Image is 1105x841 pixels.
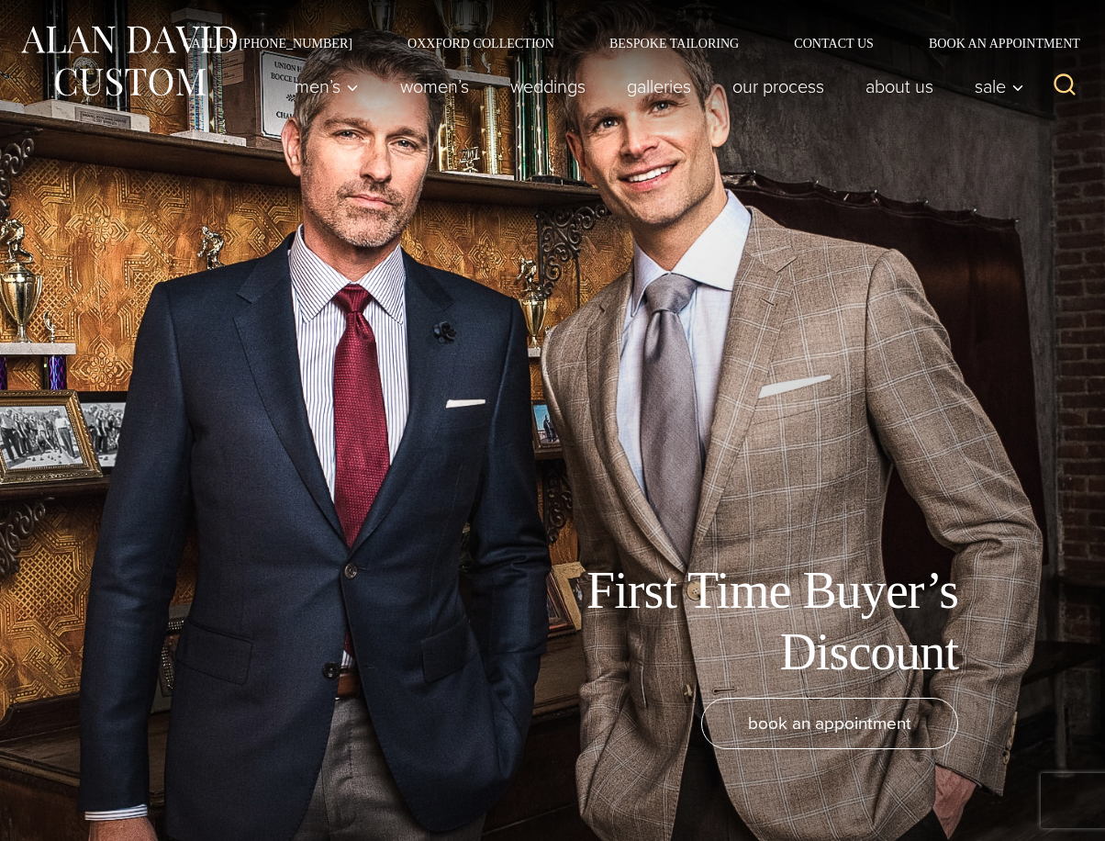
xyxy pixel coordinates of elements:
a: Call Us [PHONE_NUMBER] [155,37,380,50]
button: View Search Form [1043,64,1087,108]
a: Bespoke Tailoring [582,37,766,50]
span: Men’s [295,77,359,95]
a: Women’s [380,68,490,105]
a: Oxxford Collection [380,37,582,50]
nav: Secondary Navigation [155,37,1087,50]
h1: First Time Buyer’s Discount [545,560,958,683]
img: Alan David Custom [18,20,239,102]
a: Contact Us [766,37,901,50]
a: weddings [490,68,607,105]
a: Our Process [712,68,845,105]
a: book an appointment [701,698,958,749]
span: Sale [975,77,1024,95]
a: About Us [845,68,954,105]
a: Book an Appointment [901,37,1087,50]
nav: Primary Navigation [274,68,1034,105]
a: Galleries [607,68,712,105]
span: book an appointment [748,710,911,736]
